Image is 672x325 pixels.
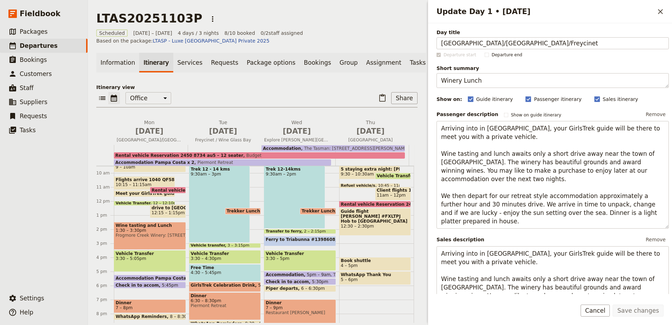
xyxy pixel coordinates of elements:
a: Assignment [362,53,406,72]
button: Save changes [613,305,664,317]
div: Wine tasting and Lunch1:30 – 3:30pmFrogmore Creek Winery: [STREET_ADDRESS] [114,222,186,250]
div: Vehicle transfer3 – 3:15pm [189,243,261,248]
p: Itinerary view [96,84,418,91]
span: 8 – 8:30pm [170,314,194,319]
button: Paste itinerary item [376,92,388,104]
div: Vehicle Transfer12 – 12:10pm [114,201,175,206]
span: Show on guide itinerary [511,112,561,118]
span: Vehicle Transfer [191,251,259,256]
button: Actions [207,13,219,25]
span: Customers [20,70,52,77]
div: Accommodation5pm – 9amThe Tasman: [STREET_ADDRESS][PERSON_NAME] [264,271,336,278]
div: GirlsTrek Celebration Drink5:45 – 6:30pm [189,282,261,292]
div: Vehicle Transfer3:30 – 4:30pm [189,250,261,264]
div: Vehicle Transfer3:30 – 5:05pm [114,250,186,272]
label: Sales description [437,236,484,243]
span: 5:30pm [312,279,328,284]
a: Bookings [300,53,335,72]
button: Remove [642,234,669,245]
span: Vehicle Transfer [116,201,153,205]
span: Rental vehicle Reservation 2450 8734 au5 – 12 seater [151,188,282,192]
a: LTASP - Luxe [GEOGRAPHIC_DATA] Private 2025 [153,38,270,44]
a: Services [173,53,207,72]
button: Close drawer [654,6,666,18]
span: Settings [20,295,44,302]
span: GirlsTrek Celebration Drink [191,283,258,288]
span: 3:30 – 4:30pm [191,256,221,261]
span: 12:30 – 2:30pm [341,224,409,229]
span: [DATE] – [DATE] [133,30,172,37]
div: 2 pm [96,227,114,232]
span: 5pm – 9am [307,272,330,277]
span: 4 – 5pm [341,263,358,268]
div: Trekker Lunch [300,208,336,215]
div: Trekker Lunch [225,208,261,215]
span: 3:30 – 5:05pm [116,256,184,261]
button: Mon [DATE][GEOGRAPHIC_DATA]/[GEOGRAPHIC_DATA]/Freycinet [114,119,188,145]
span: Piermont Retreat [194,160,233,165]
span: Refuel vehicle/s [341,184,378,188]
div: Meet your GirlsTrek guide [114,190,175,197]
div: WhatsApp Reminders8 – 8:30pm [114,313,186,320]
a: Tasks [406,53,430,72]
span: [DATE] [190,126,256,136]
span: Accommodation Pampa Costa x 2 [115,160,194,165]
div: Rental vehicle Reservation 2450 8734 au5 – 12 seaterBudget [114,152,405,159]
div: 7 pm [96,297,114,302]
span: Trekker Lunch [227,209,263,214]
div: Accommodation Pampa Costa x 2Piermont Retreat [114,159,331,166]
span: Based on the package: [96,37,270,44]
span: Guide flight [PERSON_NAME] #FXLTPJ Hob to [GEOGRAPHIC_DATA] via Syd [341,209,409,224]
span: Free Time [191,265,259,270]
h2: Mon [117,119,182,136]
div: 6 pm [96,283,114,288]
span: Accommodation Pampa Costa x 2 [116,276,198,280]
span: [GEOGRAPHIC_DATA]/[GEOGRAPHIC_DATA]/Freycinet [114,137,185,143]
span: Frogmore Creek Winery: [STREET_ADDRESS] [116,233,184,238]
h1: LTAS20251103P [96,11,202,25]
div: Accommodation Pampa Costa x 2Piermont RetreatRental vehicle Reservation 2450 8734 au5 – 12 seater... [114,145,409,166]
span: Sales itinerary [603,96,638,103]
div: Flights arrive 1040 QF58310:15 – 11:15am [114,176,175,190]
span: Day title [437,29,669,36]
span: The Tasman: [STREET_ADDRESS][PERSON_NAME] [330,272,438,277]
span: 9:30am – 3pm [191,172,248,177]
span: Help [20,309,33,316]
a: Information [96,53,139,72]
button: Cancel [581,305,610,317]
button: Tue [DATE]Freycinet / Wine Glass Bay [188,119,261,145]
span: 12:15 – 1:15pm [151,210,185,215]
span: Scheduled [96,30,128,37]
div: Refuel vehicle/s10:45 – 11am [339,183,400,188]
span: WhatsApp Thank You [341,272,409,277]
a: Package options [243,53,299,72]
span: 5:45 – 6:30pm [258,283,289,291]
span: Client flights 1125am QF584 [377,188,409,193]
div: Ferry to Triabunna #1398608 [264,236,336,246]
span: Vehicle Transfer [266,251,334,256]
textarea: Short summary [437,73,669,88]
span: 7 – 9pm [266,305,334,310]
span: Piper departs [266,286,301,291]
span: Restaurant [PERSON_NAME] [266,310,334,315]
div: 8 pm [96,311,114,317]
span: Rental vehicle Reservation 2450 8734 au5 – 12 seater [341,202,471,206]
span: Check in to accom [266,279,312,284]
div: Rental vehicle Reservation 2450 8734 au5 – 12 seater [150,187,186,193]
span: Bookings [20,56,47,63]
span: [DATE] [117,126,182,136]
span: Departures [20,42,58,49]
div: Free Time4:30 – 5:45pm [189,264,261,281]
span: Tasks [20,127,36,134]
div: 1 pm [96,212,114,218]
div: drive to [GEOGRAPHIC_DATA] before winery if time to spare12:15 – 1:15pm [150,204,186,218]
span: 6 – 6:30pm [301,286,325,291]
div: Trek 12 - 14 kms9:30am – 3pm [189,166,250,243]
div: Dinner6:30 – 8:30pmPiermont Retreat [189,292,261,320]
span: Ferry to Triabunna #1398608 [266,237,338,242]
div: Accommodation Pampa Costa x 2 [114,275,186,281]
div: Rental vehicle Reservation 2450 8734 au5 – 12 seater [339,201,411,208]
span: Dinner [116,300,184,305]
span: Departure start [444,52,476,58]
span: 3 – 3:15pm [228,243,250,248]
